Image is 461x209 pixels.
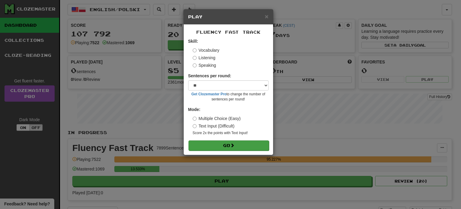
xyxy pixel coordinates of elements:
[193,123,235,129] label: Text Input (Difficult)
[265,13,268,20] button: Close
[188,92,269,102] small: to change the number of sentences per round!
[188,14,269,20] h5: Play
[188,39,198,44] strong: Skill:
[196,29,261,35] span: Fluency Fast Track
[193,117,197,121] input: Multiple Choice (Easy)
[193,62,216,68] label: Speaking
[191,92,227,96] a: Get Clozemaster Pro
[188,140,269,151] button: Go
[193,63,197,67] input: Speaking
[193,56,197,60] input: Listening
[188,107,200,112] strong: Mode:
[193,124,197,128] input: Text Input (Difficult)
[193,48,197,52] input: Vocabulary
[193,115,241,121] label: Multiple Choice (Easy)
[193,131,269,136] small: Score 2x the points with Text Input !
[265,13,268,20] span: ×
[188,73,231,79] label: Sentences per round:
[193,47,219,53] label: Vocabulary
[193,55,215,61] label: Listening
